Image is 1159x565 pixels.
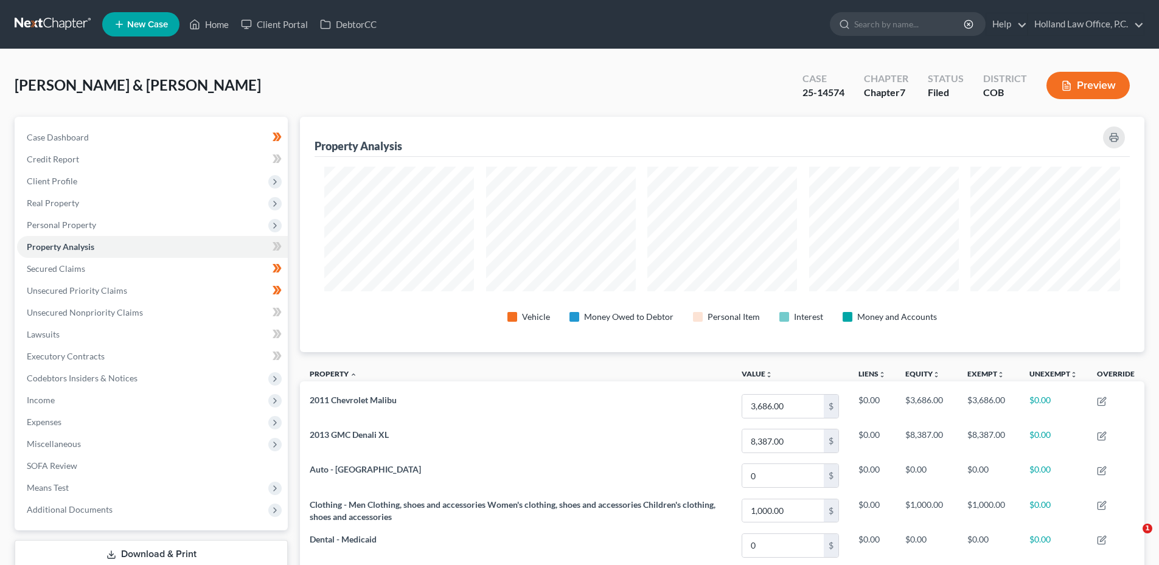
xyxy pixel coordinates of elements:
a: Unsecured Nonpriority Claims [17,302,288,324]
td: $8,387.00 [958,424,1020,459]
td: $1,000.00 [958,493,1020,528]
div: 25-14574 [802,86,844,100]
td: $0.00 [849,528,896,563]
div: COB [983,86,1027,100]
span: Dental - Medicaid [310,534,377,544]
a: DebtorCC [314,13,383,35]
td: $0.00 [958,459,1020,493]
input: 0.00 [742,499,824,522]
td: $1,000.00 [896,493,958,528]
a: Exemptunfold_more [967,369,1004,378]
a: Equityunfold_more [905,369,940,378]
span: Unsecured Priority Claims [27,285,127,296]
div: Status [928,72,964,86]
td: $0.00 [1020,389,1087,423]
span: 2013 GMC Denali XL [310,429,389,440]
a: Lawsuits [17,324,288,345]
div: $ [824,464,838,487]
input: 0.00 [742,534,824,557]
td: $0.00 [896,459,958,493]
td: $3,686.00 [896,389,958,423]
div: Chapter [864,86,908,100]
td: $0.00 [849,459,896,493]
td: $0.00 [1020,493,1087,528]
td: $0.00 [958,528,1020,563]
td: $0.00 [849,493,896,528]
span: Credit Report [27,154,79,164]
a: Client Portal [235,13,314,35]
span: [PERSON_NAME] & [PERSON_NAME] [15,76,261,94]
div: Filed [928,86,964,100]
th: Override [1087,362,1144,389]
input: 0.00 [742,464,824,487]
td: $0.00 [849,424,896,459]
button: Preview [1046,72,1130,99]
span: Income [27,395,55,405]
span: 7 [900,86,905,98]
div: District [983,72,1027,86]
a: Unexemptunfold_more [1029,369,1077,378]
div: $ [824,395,838,418]
span: Personal Property [27,220,96,230]
div: Personal Item [708,311,760,323]
a: Help [986,13,1027,35]
td: $8,387.00 [896,424,958,459]
span: Real Property [27,198,79,208]
a: Case Dashboard [17,127,288,148]
span: Secured Claims [27,263,85,274]
a: Liensunfold_more [858,369,886,378]
td: $0.00 [849,389,896,423]
td: $3,686.00 [958,389,1020,423]
td: $0.00 [896,528,958,563]
i: unfold_more [765,371,773,378]
a: Unsecured Priority Claims [17,280,288,302]
span: New Case [127,20,168,29]
span: Executory Contracts [27,351,105,361]
span: Codebtors Insiders & Notices [27,373,137,383]
a: Home [183,13,235,35]
div: Property Analysis [315,139,402,153]
iframe: Intercom live chat [1118,524,1147,553]
i: unfold_more [997,371,1004,378]
a: Property expand_less [310,369,357,378]
span: Lawsuits [27,329,60,339]
span: SOFA Review [27,460,77,471]
span: Clothing - Men Clothing, shoes and accessories Women's clothing, shoes and accessories Children's... [310,499,715,522]
div: Money and Accounts [857,311,937,323]
span: Auto - [GEOGRAPHIC_DATA] [310,464,421,474]
i: unfold_more [933,371,940,378]
input: Search by name... [854,13,966,35]
a: Secured Claims [17,258,288,280]
span: Client Profile [27,176,77,186]
span: Expenses [27,417,61,427]
a: Holland Law Office, P.C. [1028,13,1144,35]
span: 2011 Chevrolet Malibu [310,395,397,405]
span: Property Analysis [27,241,94,252]
td: $0.00 [1020,459,1087,493]
a: Executory Contracts [17,345,288,367]
td: $0.00 [1020,528,1087,563]
div: $ [824,534,838,557]
div: Case [802,72,844,86]
td: $0.00 [1020,424,1087,459]
div: $ [824,429,838,452]
input: 0.00 [742,429,824,452]
div: $ [824,499,838,522]
span: Case Dashboard [27,132,89,142]
span: 1 [1143,524,1152,533]
a: Credit Report [17,148,288,170]
span: Additional Documents [27,504,113,515]
a: Property Analysis [17,236,288,258]
span: Unsecured Nonpriority Claims [27,307,143,317]
span: Means Test [27,482,69,493]
div: Chapter [864,72,908,86]
div: Vehicle [522,311,550,323]
i: unfold_more [879,371,886,378]
span: Miscellaneous [27,438,81,449]
input: 0.00 [742,395,824,418]
a: Valueunfold_more [742,369,773,378]
div: Interest [794,311,823,323]
i: unfold_more [1070,371,1077,378]
a: SOFA Review [17,455,288,477]
div: Money Owed to Debtor [584,311,673,323]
